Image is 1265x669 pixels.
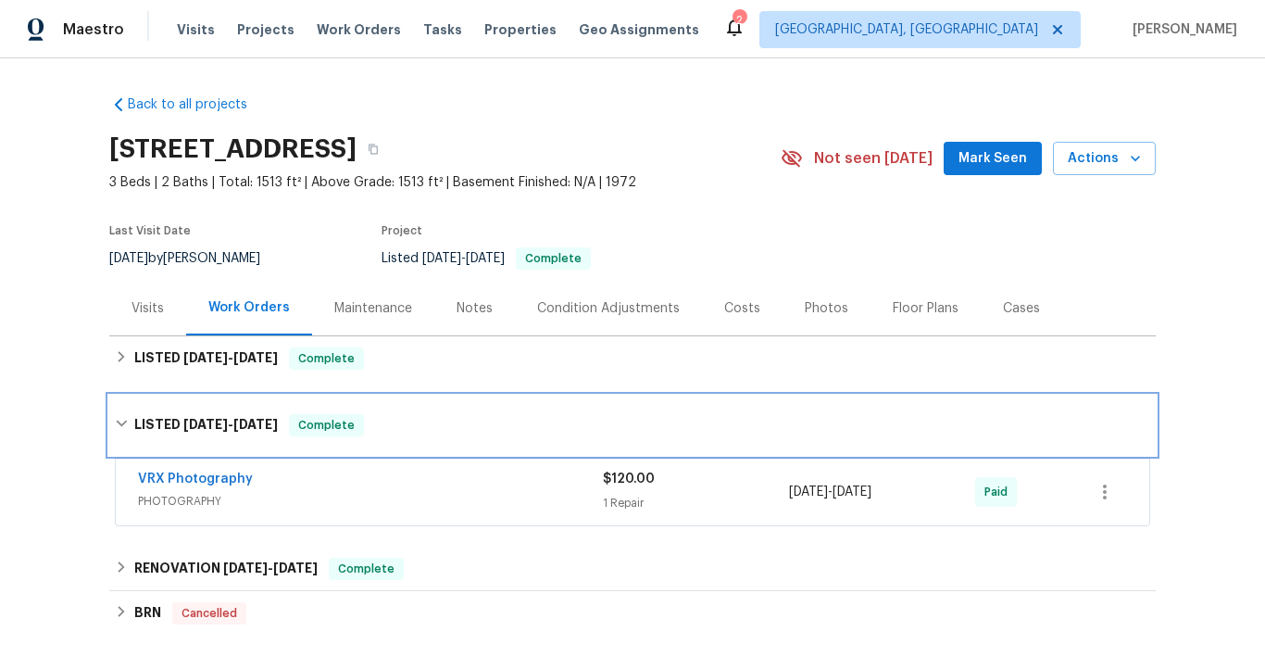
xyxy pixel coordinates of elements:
div: Floor Plans [893,299,958,318]
div: Costs [724,299,760,318]
span: Maestro [63,20,124,39]
div: Cases [1003,299,1040,318]
span: Mark Seen [958,147,1027,170]
h6: LISTED [134,347,278,370]
span: [DATE] [109,252,148,265]
span: Not seen [DATE] [814,149,933,168]
span: Tasks [423,23,462,36]
h6: RENOVATION [134,558,318,580]
span: Properties [484,20,557,39]
span: Complete [331,560,402,578]
span: Actions [1068,147,1141,170]
a: VRX Photography [138,473,253,486]
span: [DATE] [466,252,505,265]
span: [DATE] [789,486,828,499]
div: Notes [457,299,493,318]
span: Complete [518,253,589,264]
span: [DATE] [183,351,228,364]
span: Listed [382,252,591,265]
div: Work Orders [208,298,290,317]
span: - [422,252,505,265]
span: Projects [237,20,294,39]
h6: LISTED [134,414,278,436]
span: [PERSON_NAME] [1125,20,1237,39]
span: [DATE] [183,418,228,431]
span: Project [382,225,422,236]
span: - [223,562,318,574]
span: Cancelled [174,604,244,623]
span: Paid [984,483,1015,501]
button: Copy Address [357,133,390,166]
div: 1 Repair [603,494,789,512]
span: [DATE] [273,562,318,574]
span: PHOTOGRAPHY [138,492,603,511]
span: [DATE] [223,562,268,574]
div: Condition Adjustments [537,299,680,318]
div: 2 [733,11,745,30]
span: [DATE] [422,252,461,265]
span: [GEOGRAPHIC_DATA], [GEOGRAPHIC_DATA] [775,20,1038,39]
span: - [183,351,278,364]
div: LISTED [DATE]-[DATE]Complete [109,336,1156,381]
div: BRN Cancelled [109,591,1156,636]
div: LISTED [DATE]-[DATE]Complete [109,396,1156,455]
button: Mark Seen [944,142,1042,176]
div: Maintenance [334,299,412,318]
span: Geo Assignments [579,20,699,39]
span: 3 Beds | 2 Baths | Total: 1513 ft² | Above Grade: 1513 ft² | Basement Finished: N/A | 1972 [109,173,781,192]
span: Complete [291,416,362,435]
span: Complete [291,349,362,368]
span: Visits [177,20,215,39]
span: [DATE] [833,486,871,499]
button: Actions [1053,142,1156,176]
h6: BRN [134,602,161,625]
div: Visits [132,299,164,318]
div: Photos [805,299,848,318]
span: [DATE] [233,351,278,364]
span: [DATE] [233,418,278,431]
span: Work Orders [317,20,401,39]
div: RENOVATION [DATE]-[DATE]Complete [109,547,1156,591]
span: - [789,483,871,501]
span: - [183,418,278,431]
div: by [PERSON_NAME] [109,247,282,270]
span: Last Visit Date [109,225,191,236]
h2: [STREET_ADDRESS] [109,140,357,158]
a: Back to all projects [109,95,287,114]
span: $120.00 [603,473,655,486]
